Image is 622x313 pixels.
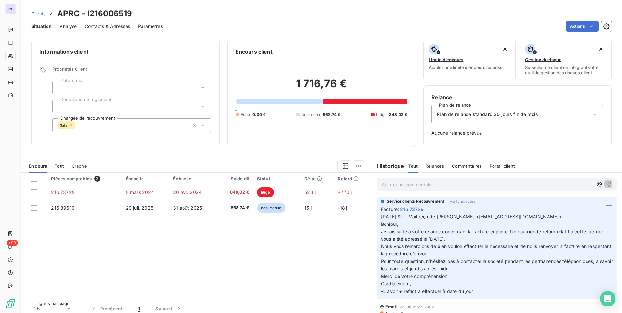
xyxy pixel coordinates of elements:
[525,57,561,62] span: Gestion du risque
[338,205,347,211] span: -18 j
[58,103,63,109] input: Ajouter une valeur
[452,163,482,169] span: Commentaires
[236,77,408,97] h2: 1 716,76 €
[85,23,130,30] span: Contacts & Adresses
[241,112,250,117] span: Échu
[381,214,561,227] span: [DATE] ST - Mail reçu de [PERSON_NAME] <[EMAIL_ADDRESS][DOMAIN_NAME]> Bonjour,
[400,206,424,212] span: 216 73729
[447,199,475,203] span: il y a 15 minutes
[126,176,165,181] div: Émise le
[31,10,46,17] a: Clients
[55,163,64,169] span: Tout
[385,304,398,309] span: Email
[600,291,615,306] div: Open Intercom Messenger
[408,163,418,169] span: Tout
[429,65,503,70] span: Ajouter une limite d’encours autorisé
[236,48,273,56] h6: Encours client
[429,57,463,62] span: Limite d’encours
[520,40,612,81] button: Gestion du risqueSurveiller ce client en intégrant votre outil de gestion des risques client.
[381,243,613,256] span: Nous vous remercions de bien vouloir effectuer le nécessaire et de nous renvoyer la facture en re...
[381,258,614,271] span: Pour toute question, n’hésitez pas à contacter la société pendant les permanences téléphoniques, ...
[173,205,202,211] span: 31 août 2025
[381,281,411,286] span: Cordialement,
[72,163,87,169] span: Graphe
[525,65,606,75] span: Surveiller ce client en intégrant votre outil de gestion des risques client.
[338,176,368,181] div: Retard
[257,187,274,197] span: litige
[94,176,100,182] span: 2
[126,205,153,211] span: 29 juil. 2025
[7,240,18,246] span: +99
[222,189,249,196] span: 848,02 €
[381,288,473,294] span: -> avoir + refact à effectuer à date du jour
[376,112,386,117] span: Litige
[566,21,599,32] button: Actions
[138,306,140,312] span: 1
[60,23,77,30] span: Analyse
[222,205,249,211] span: 868,74 €
[222,176,249,181] div: Solde dû
[338,189,352,195] span: +470 j
[5,299,16,309] img: Logo LeanPay
[304,189,316,195] span: 523 j
[431,93,603,101] h6: Relance
[490,163,515,169] span: Portail client
[431,130,603,136] span: Aucune relance prévue
[173,189,202,195] span: 30 avr. 2024
[51,205,74,211] span: 216 89610
[60,123,68,127] span: Safa
[29,163,47,169] span: En cours
[381,206,399,212] span: Facture :
[57,8,132,20] h3: APRC - I216006519
[400,305,434,309] span: 28 juil. 2025, 20:12
[235,106,237,112] span: 0
[389,112,407,117] span: 848,02 €
[426,163,444,169] span: Relances
[372,162,404,170] h6: Historique
[51,176,118,182] div: Pièces comptables
[34,306,40,312] span: 25
[323,112,340,117] span: 868,74 €
[39,48,211,56] h6: Informations client
[252,112,265,117] span: 0,00 €
[381,229,604,242] span: Je fais suite à votre relance concernant la facture ci-jointe. Un courrier de retour relatif à ce...
[5,4,16,14] div: IN
[51,189,74,195] span: 216 73729
[138,23,163,30] span: Paramètres
[437,111,538,117] span: Plan de relance standard 30 jours fin de mois
[301,112,320,117] span: Non-échu
[381,273,449,279] span: Merci de votre compréhension.
[31,11,46,16] span: Clients
[304,176,330,181] div: Délai
[304,205,312,211] span: 15 j
[52,66,211,75] span: Propriétés Client
[423,40,515,81] button: Limite d’encoursAjouter une limite d’encours autorisé
[126,189,154,195] span: 8 mars 2024
[31,23,52,30] span: Situation
[257,203,285,213] span: non-échue
[173,176,213,181] div: Échue le
[58,85,63,90] input: Ajouter une valeur
[387,198,444,204] span: Service clients Recouvrement
[257,176,297,181] div: Statut
[75,122,80,128] input: Ajouter une valeur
